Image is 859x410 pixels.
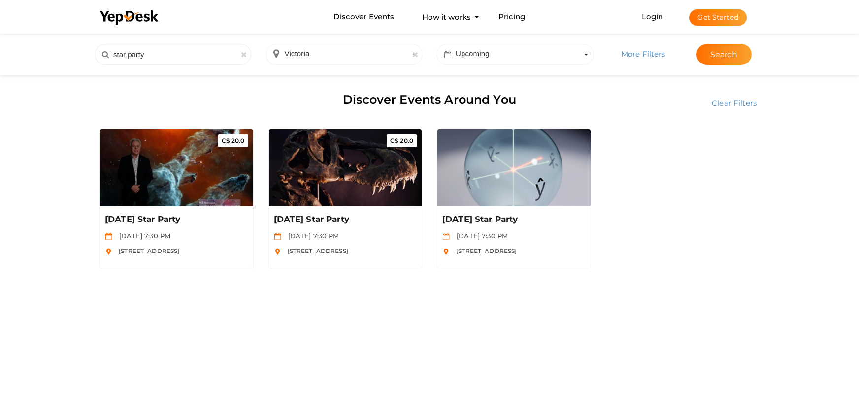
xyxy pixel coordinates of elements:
a: Discover Events [333,8,394,26]
span: [DATE] 7:30 PM [283,232,339,240]
a: Login [642,12,663,21]
span: [STREET_ADDRESS] [114,247,179,254]
img: 0YMPSTXR_small.jpeg [100,129,253,206]
span: More Filters [621,49,665,59]
span: [STREET_ADDRESS] [283,247,348,254]
button: Search [696,44,752,65]
span: [DATE] 7:30 PM [114,232,170,240]
img: calendar.svg [105,233,112,240]
img: XDUCVE3T_small.png [437,129,591,206]
a: [DATE] Star Party [274,214,417,225]
span: Victoria [285,49,310,58]
button: Get Started [689,9,747,26]
input: Enter event name [95,44,251,65]
img: calendar.svg [442,233,450,240]
img: calendar.svg [274,233,281,240]
span: C$ 20.0 [222,137,245,144]
button: How it works [419,8,474,26]
img: location.svg [105,248,112,255]
span: [DATE] 7:30 PM [452,232,508,240]
label: Discover Events Around You [343,81,516,119]
a: [DATE] Star Party [442,214,586,225]
img: PEXNWRD4_small.png [269,129,422,206]
a: Pricing [498,8,526,26]
span: Select box activate [437,44,594,65]
img: location.svg [442,248,450,255]
span: Select box activate [266,44,423,65]
span: C$ 20.0 [390,137,413,144]
span: Upcoming [456,49,490,58]
img: location.svg [274,248,281,255]
a: [DATE] Star Party [105,214,248,225]
span: [STREET_ADDRESS] [451,247,517,254]
span: Clear Filters [712,98,757,108]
